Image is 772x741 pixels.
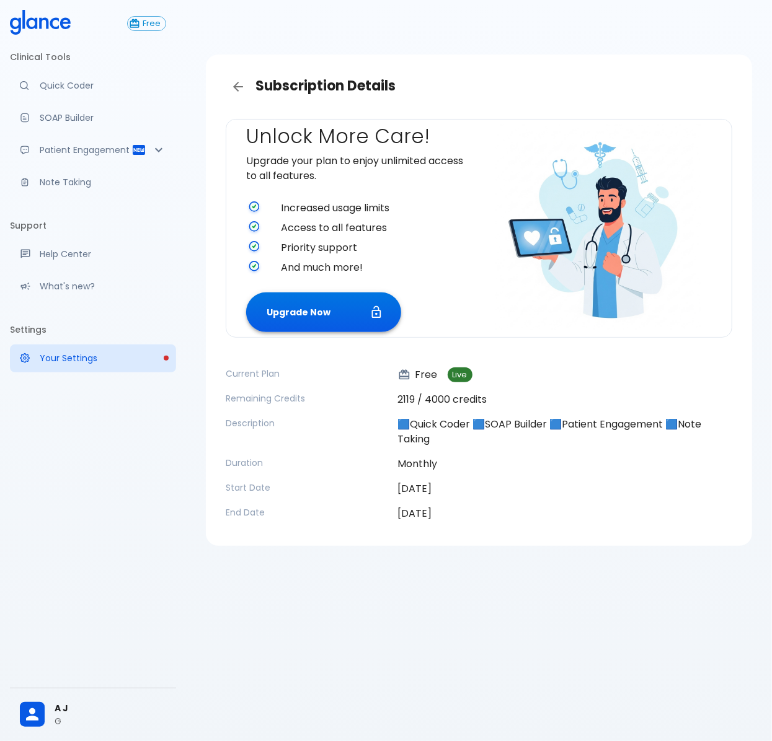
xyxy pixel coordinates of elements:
p: 2119 / 4000 credits [398,392,732,407]
p: G [55,715,166,727]
p: Quick Coder [40,79,166,92]
p: Monthly [398,457,732,471]
div: Patient Reports & Referrals [10,136,176,164]
time: [DATE] [398,506,432,520]
p: Duration [226,457,388,469]
p: SOAP Builder [40,112,166,124]
span: Access to all features [281,221,474,235]
li: Support [10,211,176,240]
p: Current Plan [226,367,388,380]
h2: Unlock More Care! [246,125,474,148]
p: 🟦Quick Coder 🟦SOAP Builder 🟦Patient Engagement 🟦Note Taking [398,417,732,447]
a: Back [226,74,251,99]
a: Advanced note-taking [10,169,176,196]
li: Clinical Tools [10,42,176,72]
p: Start Date [226,481,388,494]
p: Help Center [40,248,166,260]
p: Free [398,367,438,382]
a: Moramiz: Find ICD10AM codes instantly [10,72,176,99]
h3: Subscription Details [226,74,732,99]
p: Patient Engagement [40,144,131,156]
img: doctor-unlocking-care [495,125,701,330]
span: Increased usage limits [281,201,474,216]
p: Upgrade your plan to enjoy unlimited access to all features. [246,154,474,183]
span: Live [448,370,473,380]
span: A J [55,702,166,715]
p: Remaining Credits [226,392,388,405]
div: A JG [10,693,176,736]
p: End Date [226,506,388,519]
time: [DATE] [398,481,432,496]
li: Settings [10,315,176,344]
a: Docugen: Compose a clinical documentation in seconds [10,104,176,131]
button: Upgrade Now [246,292,401,333]
span: And much more! [281,260,474,275]
button: Free [127,16,166,31]
a: Please complete account setup [10,344,176,372]
span: Free [138,19,166,28]
p: Your Settings [40,352,166,364]
div: Recent updates and feature releases [10,273,176,300]
p: Note Taking [40,176,166,188]
p: What's new? [40,280,166,292]
span: Priority support [281,240,474,255]
a: Click to view or change your subscription [127,16,176,31]
p: Description [226,417,388,429]
a: Get help from our support team [10,240,176,268]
